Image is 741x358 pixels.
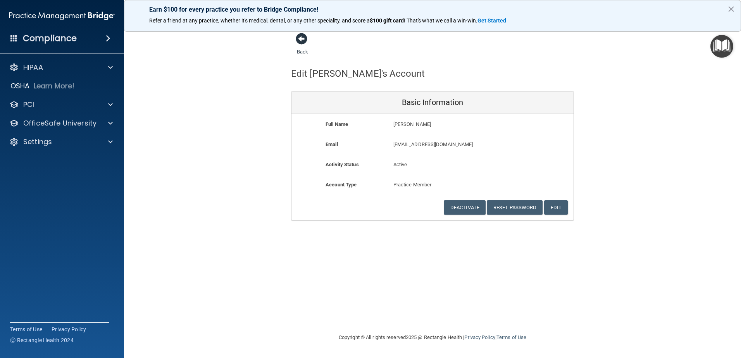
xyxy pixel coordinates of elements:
b: Email [326,141,338,147]
a: OfficeSafe University [9,119,113,128]
h4: Edit [PERSON_NAME]'s Account [291,69,425,79]
span: ! That's what we call a win-win. [404,17,477,24]
p: Practice Member [393,180,472,189]
span: Refer a friend at any practice, whether it's medical, dental, or any other speciality, and score a [149,17,370,24]
b: Account Type [326,182,357,188]
span: Ⓒ Rectangle Health 2024 [10,336,74,344]
b: Activity Status [326,162,359,167]
strong: $100 gift card [370,17,404,24]
button: Close [727,3,735,15]
button: Deactivate [444,200,486,215]
a: Terms of Use [496,334,526,340]
img: PMB logo [9,8,115,24]
a: Get Started [477,17,507,24]
p: PCI [23,100,34,109]
p: [PERSON_NAME] [393,120,517,129]
p: Learn More! [34,81,75,91]
p: HIPAA [23,63,43,72]
div: Copyright © All rights reserved 2025 @ Rectangle Health | | [291,325,574,350]
a: Terms of Use [10,325,42,333]
div: Basic Information [291,91,574,114]
h4: Compliance [23,33,77,44]
button: Edit [544,200,568,215]
a: Privacy Policy [464,334,495,340]
a: Privacy Policy [52,325,86,333]
a: HIPAA [9,63,113,72]
b: Full Name [326,121,348,127]
p: OSHA [10,81,30,91]
button: Reset Password [487,200,543,215]
a: PCI [9,100,113,109]
p: OfficeSafe University [23,119,97,128]
p: Earn $100 for every practice you refer to Bridge Compliance! [149,6,716,13]
p: [EMAIL_ADDRESS][DOMAIN_NAME] [393,140,517,149]
a: Back [297,40,308,55]
a: Settings [9,137,113,146]
p: Settings [23,137,52,146]
p: Active [393,160,472,169]
button: Open Resource Center [710,35,733,58]
strong: Get Started [477,17,506,24]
